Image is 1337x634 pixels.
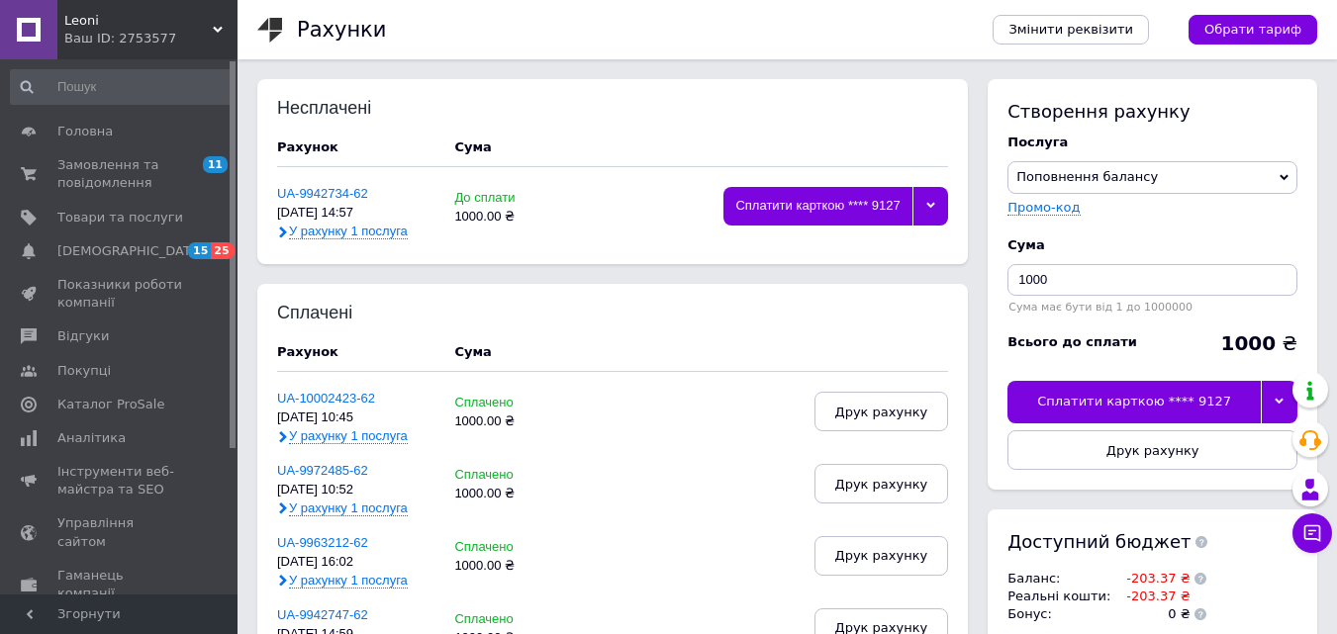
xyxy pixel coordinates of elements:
[277,410,434,425] div: [DATE] 10:45
[1007,570,1115,588] td: Баланс :
[64,12,213,30] span: Leoni
[289,428,408,444] span: У рахунку 1 послуга
[277,304,407,323] div: Сплачені
[835,405,928,419] span: Друк рахунку
[57,463,183,498] span: Інструменти веб-майстра та SEO
[454,210,562,225] div: 1000.00 ₴
[1007,264,1297,296] input: Введіть суму
[277,483,434,498] div: [DATE] 10:52
[835,477,928,492] span: Друк рахунку
[1292,513,1332,553] button: Чат з покупцем
[1106,443,1199,458] span: Друк рахунку
[1189,15,1317,45] a: Обрати тариф
[57,567,183,602] span: Гаманець компанії
[277,535,368,550] a: UA-9963212-62
[57,362,111,380] span: Покупці
[1220,333,1297,353] div: ₴
[10,69,234,105] input: Пошук
[1007,529,1191,554] span: Доступний бюджет
[1007,381,1261,422] div: Сплатити карткою **** 9127
[57,123,113,140] span: Головна
[814,392,949,431] button: Друк рахунку
[454,612,562,627] div: Сплачено
[723,187,912,226] div: Сплатити карткою **** 9127
[454,487,562,501] div: 1000.00 ₴
[1007,430,1297,470] button: Друк рахунку
[188,242,211,259] span: 15
[835,548,928,563] span: Друк рахунку
[57,276,183,312] span: Показники роботи компанії
[1007,134,1297,151] div: Послуга
[64,30,238,47] div: Ваш ID: 2753577
[993,15,1149,45] a: Змінити реквізити
[814,464,949,503] button: Друк рахунку
[454,138,491,156] div: Cума
[1007,99,1297,124] div: Створення рахунку
[277,463,368,478] a: UA-9972485-62
[57,242,204,260] span: [DEMOGRAPHIC_DATA]
[454,468,562,483] div: Сплачено
[1016,169,1158,184] span: Поповнення балансу
[277,555,434,570] div: [DATE] 16:02
[289,573,408,589] span: У рахунку 1 послуга
[454,559,562,574] div: 1000.00 ₴
[277,206,434,221] div: [DATE] 14:57
[57,429,126,447] span: Аналітика
[57,156,183,192] span: Замовлення та повідомлення
[289,500,408,516] span: У рахунку 1 послуга
[277,607,368,622] a: UA-9942747-62
[1007,301,1297,314] div: Сума має бути від 1 до 1000000
[277,391,375,406] a: UA-10002423-62
[57,209,183,226] span: Товари та послуги
[1116,605,1191,623] td: 0 ₴
[277,343,434,361] div: Рахунок
[203,156,228,173] span: 11
[297,18,386,42] h1: Рахунки
[57,514,183,550] span: Управління сайтом
[1220,331,1276,355] b: 1000
[1008,21,1133,39] span: Змінити реквізити
[277,138,434,156] div: Рахунок
[277,99,407,119] div: Несплачені
[814,536,949,576] button: Друк рахунку
[277,186,368,201] a: UA-9942734-62
[1007,236,1297,254] div: Cума
[454,414,562,429] div: 1000.00 ₴
[1007,605,1115,623] td: Бонус :
[454,343,491,361] div: Cума
[1007,588,1115,605] td: Реальні кошти :
[1204,21,1301,39] span: Обрати тариф
[1007,200,1080,215] label: Промо-код
[454,396,562,410] div: Сплачено
[289,224,408,239] span: У рахунку 1 послуга
[57,327,109,345] span: Відгуки
[1116,570,1191,588] td: -203.37 ₴
[454,540,562,555] div: Сплачено
[454,191,562,206] div: До сплати
[211,242,234,259] span: 25
[1116,588,1191,605] td: -203.37 ₴
[1007,333,1137,351] div: Всього до сплати
[57,396,164,413] span: Каталог ProSale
